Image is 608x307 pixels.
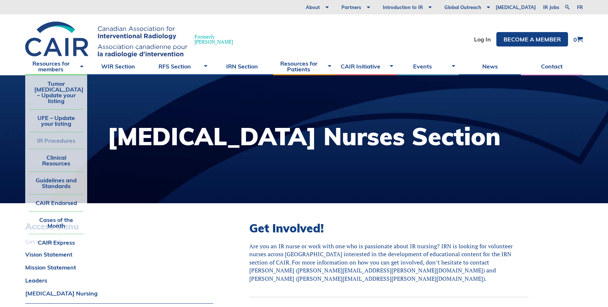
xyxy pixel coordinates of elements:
a: News [459,57,521,75]
a: CAIR Initiative [335,57,397,75]
a: Resources for members [25,57,87,75]
a: Contact [521,57,583,75]
a: Become a member [496,32,568,46]
a: CAIR Endorsed [29,195,84,211]
a: IR Procedures [29,132,84,149]
h1: [MEDICAL_DATA] Nurses Section [107,124,501,148]
img: CIRA [25,22,187,57]
div: Are you an IR nurse or work with one who is passionate about IR nursing? IRN is looking for volun... [249,242,529,282]
a: Guidelines and Standards [29,172,84,194]
a: Formerly[PERSON_NAME] [25,22,240,57]
a: Log In [474,36,491,42]
a: IRN Section [211,57,273,75]
a: UFE – Update your listing [29,110,84,132]
a: Events [397,57,459,75]
h2: Get Involved! [249,221,529,235]
a: Resources for Patients [273,57,335,75]
a: Tumor [MEDICAL_DATA] – Update your listing [29,75,84,109]
a: 0 [573,36,583,43]
a: CAIR Express [29,234,84,251]
a: Get Involved! [25,239,213,244]
a: RFS Section [149,57,211,75]
span: Formerly [PERSON_NAME] [195,34,233,44]
a: Leaders [25,277,213,283]
a: Vision Statement [25,252,213,257]
a: fr [577,5,583,10]
a: Cases of the Month [29,212,84,234]
h3: Access Menu [25,221,213,232]
a: WIR Section [87,57,149,75]
a: Clinical Resources [29,149,84,172]
a: Mission Statement [25,264,213,270]
a: [MEDICAL_DATA] Nursing [25,290,213,296]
